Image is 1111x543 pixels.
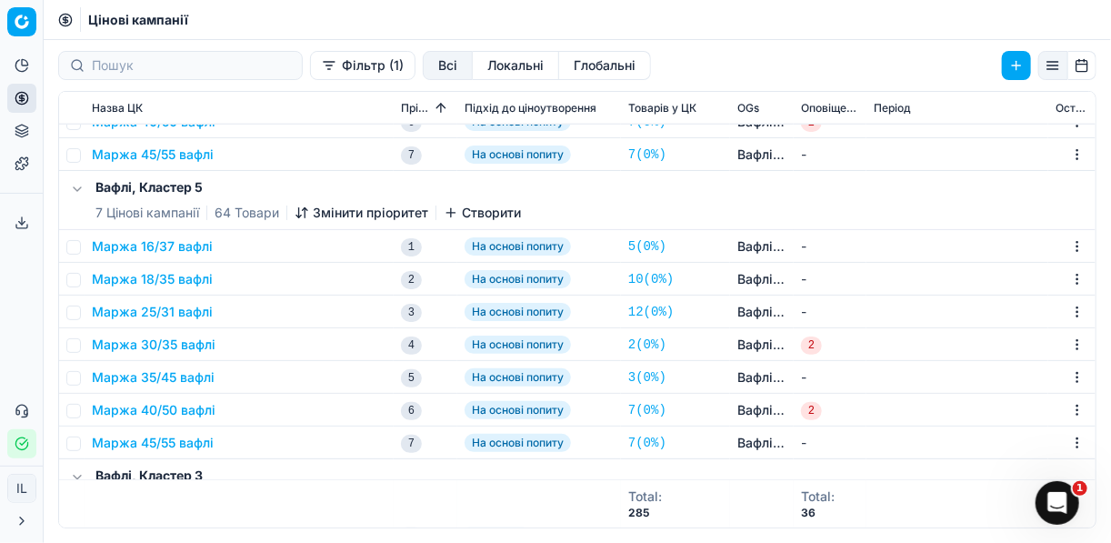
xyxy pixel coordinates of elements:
span: 7 [401,435,422,453]
span: 3 [401,304,422,322]
td: - [794,427,866,459]
span: На основі попиту [465,401,571,419]
span: Підхід до ціноутворення [465,101,596,116]
h5: Вафлі, Кластер 3 [95,467,521,485]
span: На основі попиту [465,368,571,387]
span: 64 Товари [215,204,279,222]
button: Маржа 35/45 вафлі [92,368,215,387]
td: - [794,263,866,296]
input: Пошук [92,56,291,75]
a: Вафлі, Кластер 5 [737,237,786,256]
a: 7(0%) [628,434,666,452]
iframe: Intercom live chat [1036,481,1079,525]
button: global [559,51,651,80]
div: 36 [801,506,835,520]
span: Цінові кампанії [88,11,188,29]
button: Sorted by Пріоритет ascending [432,99,450,117]
button: local [473,51,559,80]
a: Вафлі, Кластер 5 [737,401,786,419]
button: Маржа 30/35 вафлі [92,336,215,354]
td: - [794,138,866,171]
button: Маржа 45/55 вафлі [92,434,214,452]
a: Вафлі, Кластер 5 [737,368,786,387]
span: На основі попиту [465,270,571,288]
a: 3(0%) [628,368,666,387]
span: Назва ЦК [92,101,143,116]
span: Пріоритет [401,101,432,116]
button: Змінити пріоритет [295,204,428,222]
span: Оповіщення [801,101,859,116]
span: На основі попиту [465,237,571,256]
span: Товарів у ЦК [628,101,696,116]
button: Маржа 25/31 вафлі [92,303,213,321]
span: 7 [401,146,422,165]
span: 1 [401,238,422,256]
nav: breadcrumb [88,11,188,29]
a: Вафлі, Кластер 5 [737,336,786,354]
a: 7(0%) [628,401,666,419]
button: Створити [444,204,521,222]
button: Фільтр (1) [310,51,415,80]
a: Вафлі, Кластер 5 [737,434,786,452]
div: 285 [628,506,662,520]
span: 2 [801,337,822,355]
button: Маржа 45/55 вафлі [92,146,214,164]
span: 1 [1073,481,1087,496]
a: Вафлі, Кластер 4 [737,146,786,164]
span: На основі попиту [465,303,571,321]
a: Вафлі, Кластер 5 [737,270,786,288]
button: all [423,51,473,80]
div: Total : [628,488,662,506]
button: IL [7,474,36,503]
a: 5(0%) [628,237,666,256]
a: 7(0%) [628,146,666,164]
a: 12(0%) [628,303,674,321]
button: Маржа 40/50 вафлі [92,401,215,419]
a: 10(0%) [628,270,674,288]
button: Маржа 16/37 вафлі [92,237,213,256]
div: Total : [801,488,835,506]
a: Вафлі, Кластер 5 [737,303,786,321]
span: Остання зміна [1056,101,1088,116]
span: 4 [401,337,422,355]
td: - [794,230,866,263]
span: 7 Цінові кампанії [95,204,199,222]
span: 6 [401,402,422,420]
h5: Вафлі, Кластер 5 [95,178,521,196]
a: 2(0%) [628,336,666,354]
span: IL [8,475,35,502]
td: - [794,296,866,328]
span: Період [874,101,911,116]
span: На основі попиту [465,146,571,164]
span: На основі попиту [465,336,571,354]
span: 2 [801,402,822,420]
span: На основі попиту [465,434,571,452]
span: 2 [401,271,422,289]
button: Маржа 18/35 вафлі [92,270,213,288]
span: OGs [737,101,759,116]
span: 5 [401,369,422,387]
td: - [794,361,866,394]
